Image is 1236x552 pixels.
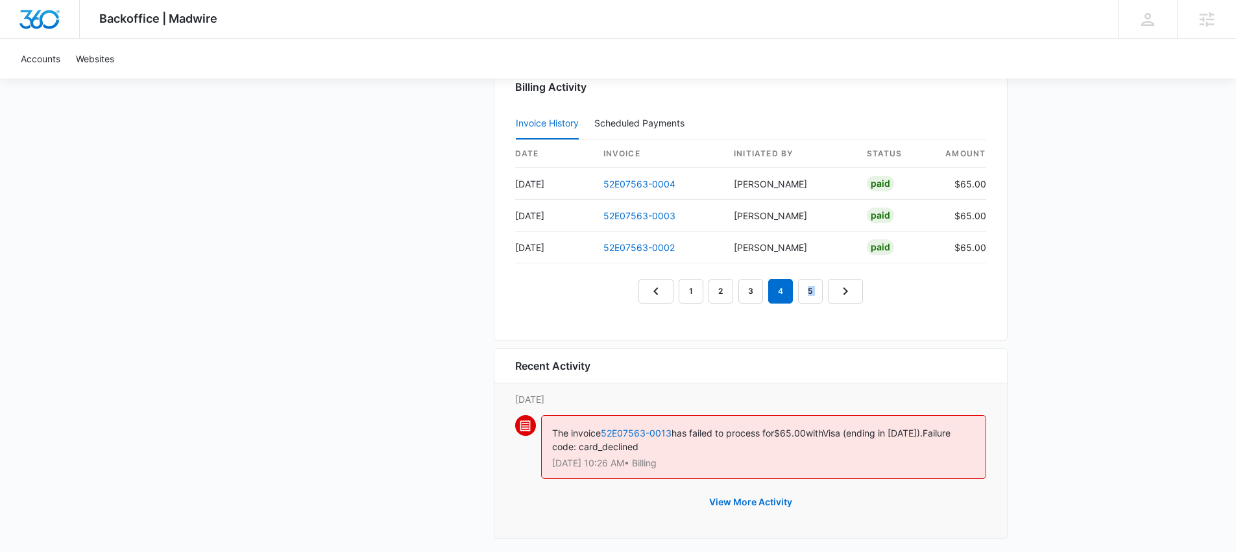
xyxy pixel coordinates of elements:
[934,168,986,200] td: $65.00
[867,208,894,223] div: Paid
[515,79,986,95] h3: Billing Activity
[552,427,601,438] span: The invoice
[856,140,934,168] th: status
[723,200,856,232] td: [PERSON_NAME]
[934,200,986,232] td: $65.00
[515,392,986,406] p: [DATE]
[709,279,733,304] a: Page 2
[594,119,690,128] div: Scheduled Payments
[638,279,673,304] a: Previous Page
[679,279,703,304] a: Page 1
[798,279,823,304] a: Page 5
[601,427,672,438] a: 52E07563-0013
[696,486,805,518] button: View More Activity
[723,168,856,200] td: [PERSON_NAME]
[13,39,68,78] a: Accounts
[99,12,217,25] span: Backoffice | Madwire
[603,210,675,221] a: 52E07563-0003
[768,279,793,304] em: 4
[738,279,763,304] a: Page 3
[723,140,856,168] th: Initiated By
[68,39,122,78] a: Websites
[806,427,823,438] span: with
[934,140,986,168] th: amount
[672,427,774,438] span: has failed to process for
[934,232,986,263] td: $65.00
[515,358,590,374] h6: Recent Activity
[603,242,675,253] a: 52E07563-0002
[515,232,593,263] td: [DATE]
[867,239,894,255] div: Paid
[516,108,579,139] button: Invoice History
[774,427,806,438] span: $65.00
[828,279,863,304] a: Next Page
[552,459,975,468] p: [DATE] 10:26 AM • Billing
[593,140,724,168] th: invoice
[823,427,923,438] span: Visa (ending in [DATE]).
[867,176,894,191] div: Paid
[515,140,593,168] th: date
[638,279,863,304] nav: Pagination
[515,200,593,232] td: [DATE]
[723,232,856,263] td: [PERSON_NAME]
[515,168,593,200] td: [DATE]
[603,178,675,189] a: 52E07563-0004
